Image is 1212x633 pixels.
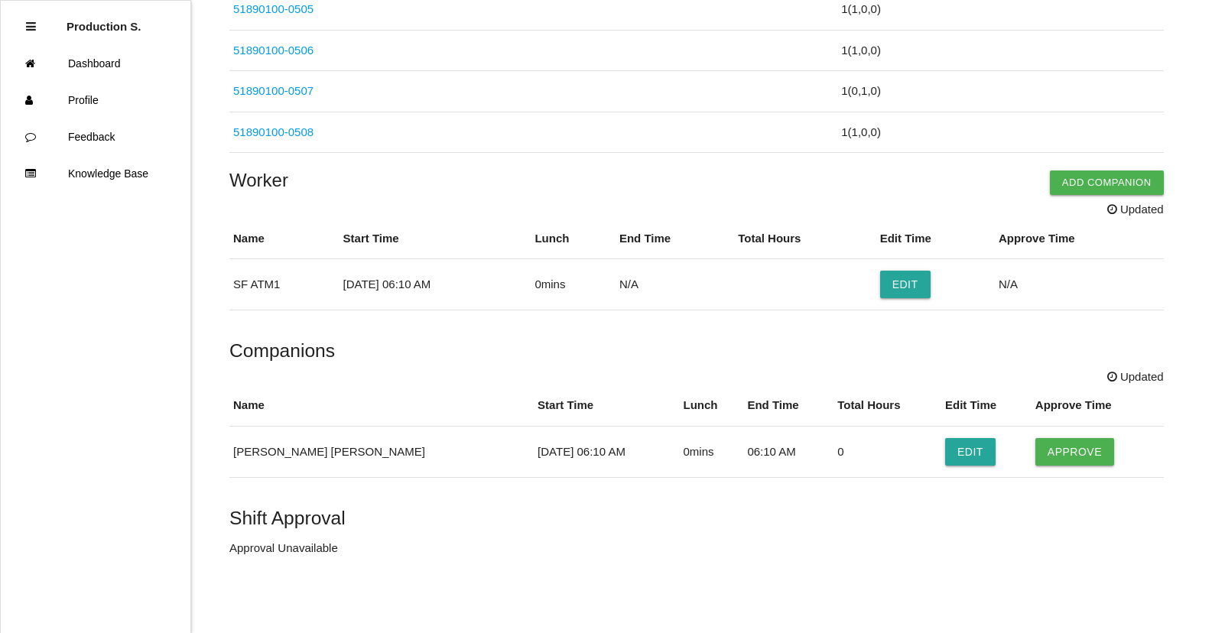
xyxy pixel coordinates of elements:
[534,385,679,426] th: Start Time
[229,540,1164,557] p: Approval Unavailable
[679,426,743,477] td: 0 mins
[679,385,743,426] th: Lunch
[1,118,190,155] a: Feedback
[1035,438,1114,466] button: Approve
[531,219,616,259] th: Lunch
[833,385,941,426] th: Total Hours
[233,84,314,97] a: 51890100-0507
[941,385,1032,426] th: Edit Time
[229,385,534,426] th: Name
[1032,385,1164,426] th: Approve Time
[233,125,314,138] a: 51890100-0508
[1,155,190,192] a: Knowledge Base
[534,426,679,477] td: [DATE] 06:10 AM
[1107,368,1164,386] span: Updated
[229,219,340,259] th: Name
[229,508,1164,528] h5: Shift Approval
[67,8,141,33] p: Production Shifts
[26,8,36,45] div: Close
[229,170,1164,190] h4: Worker
[876,219,995,259] th: Edit Time
[1107,201,1164,219] span: Updated
[880,271,931,298] button: Edit
[531,259,616,310] td: 0 mins
[233,2,314,15] a: 51890100-0505
[1050,170,1164,195] button: Add Companion
[837,71,1163,112] td: 1 ( 0 , 1 , 0 )
[837,30,1163,71] td: 1 ( 1 , 0 , 0 )
[616,219,734,259] th: End Time
[616,259,734,310] td: N/A
[734,219,876,259] th: Total Hours
[837,112,1163,153] td: 1 ( 1 , 0 , 0 )
[233,44,314,57] a: 51890100-0506
[743,385,833,426] th: End Time
[340,259,531,310] td: [DATE] 06:10 AM
[945,438,996,466] button: Edit
[833,426,941,477] td: 0
[1,82,190,118] a: Profile
[340,219,531,259] th: Start Time
[995,259,1164,310] td: N/A
[1,45,190,82] a: Dashboard
[743,426,833,477] td: 06:10 AM
[229,340,1164,361] h5: Companions
[229,259,340,310] td: SF ATM1
[995,219,1164,259] th: Approve Time
[229,426,534,477] td: [PERSON_NAME] [PERSON_NAME]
